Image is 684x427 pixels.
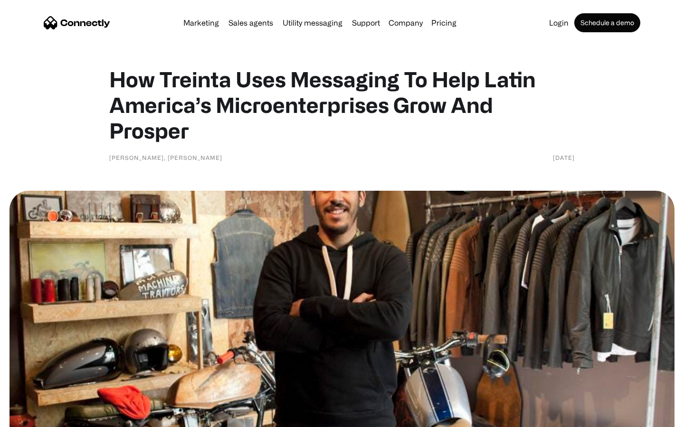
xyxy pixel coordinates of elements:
a: Pricing [427,19,460,27]
ul: Language list [19,410,57,424]
a: Login [545,19,572,27]
div: Company [386,16,426,29]
a: Sales agents [225,19,277,27]
a: Marketing [180,19,223,27]
div: [PERSON_NAME], [PERSON_NAME] [109,153,222,162]
h1: How Treinta Uses Messaging To Help Latin America’s Microenterprises Grow And Prosper [109,66,575,143]
aside: Language selected: English [9,410,57,424]
div: Company [389,16,423,29]
a: Schedule a demo [574,13,640,32]
a: Support [348,19,384,27]
a: Utility messaging [279,19,346,27]
a: home [44,16,110,30]
div: [DATE] [553,153,575,162]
